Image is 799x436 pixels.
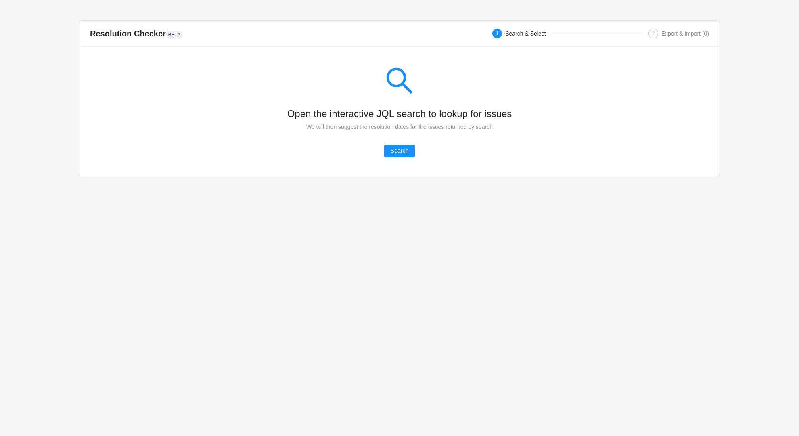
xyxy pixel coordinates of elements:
[93,105,706,122] div: Open the interactive JQL search to lookup for issues
[90,27,188,40] span: Resolution Checker
[166,31,183,38] aui-badge: beta
[496,31,499,36] span: 1
[399,29,644,38] div: 1Search & Select
[384,145,415,157] button: Search
[385,66,414,95] i: icon: search
[648,29,709,38] div: 2Export & Import (0)
[505,29,550,38] div: Search & Select
[652,31,655,36] span: 2
[93,122,706,131] div: We will then suggest the resolution dates for the issues returned by search
[661,29,709,38] div: Export & Import (0)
